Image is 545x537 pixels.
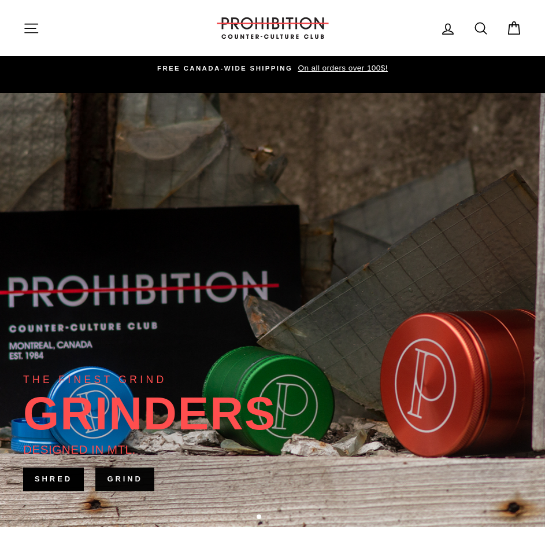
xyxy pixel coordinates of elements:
[257,514,262,520] button: 1
[276,515,282,521] button: 3
[215,17,331,39] img: PROHIBITION COUNTER-CULTURE CLUB
[23,372,166,388] div: THE FINEST GRIND
[267,515,273,521] button: 2
[23,468,84,491] a: SHRED
[23,440,136,459] div: DESIGNED IN MTL.
[95,468,154,491] a: GRIND
[26,62,519,75] a: FREE CANADA-WIDE SHIPPING On all orders over 100$!
[286,515,291,521] button: 4
[157,65,292,72] span: FREE CANADA-WIDE SHIPPING
[295,64,387,72] span: On all orders over 100$!
[23,391,276,437] div: GRINDERS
